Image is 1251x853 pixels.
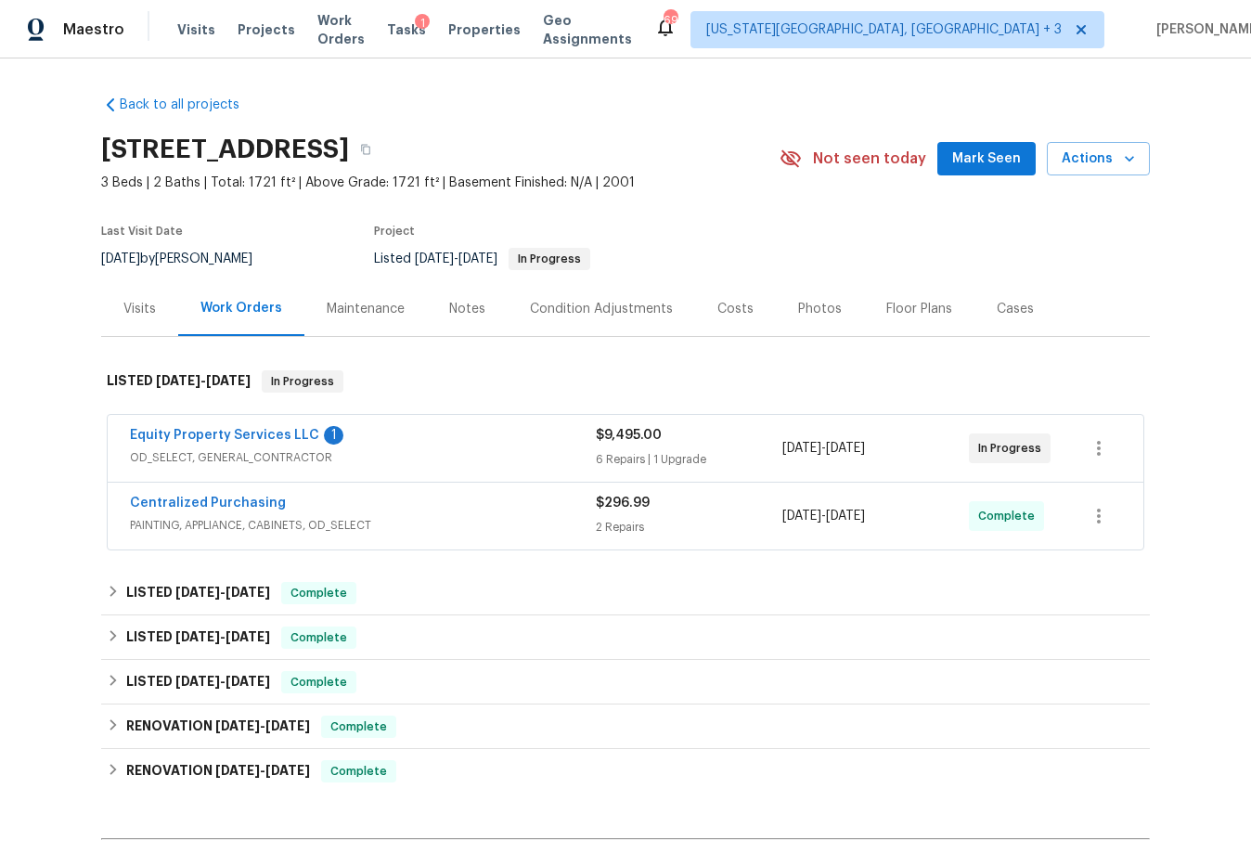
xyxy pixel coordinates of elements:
span: [DATE] [415,252,454,265]
span: [DATE] [175,675,220,688]
span: PAINTING, APPLIANCE, CABINETS, OD_SELECT [130,516,596,535]
span: [DATE] [206,374,251,387]
span: In Progress [510,253,588,265]
span: [DATE] [782,510,821,523]
span: [DATE] [265,764,310,777]
div: Condition Adjustments [530,300,673,318]
span: Complete [283,584,355,602]
span: In Progress [264,372,342,391]
h6: RENOVATION [126,760,310,782]
span: - [175,586,270,599]
h6: LISTED [126,671,270,693]
span: Work Orders [317,11,365,48]
span: Tasks [387,23,426,36]
span: [DATE] [226,675,270,688]
div: LISTED [DATE]-[DATE]In Progress [101,352,1150,411]
span: - [175,630,270,643]
span: Visits [177,20,215,39]
span: 3 Beds | 2 Baths | Total: 1721 ft² | Above Grade: 1721 ft² | Basement Finished: N/A | 2001 [101,174,780,192]
a: Equity Property Services LLC [130,429,319,442]
span: [US_STATE][GEOGRAPHIC_DATA], [GEOGRAPHIC_DATA] + 3 [706,20,1062,39]
div: RENOVATION [DATE]-[DATE]Complete [101,704,1150,749]
span: In Progress [978,439,1049,458]
span: [DATE] [175,630,220,643]
div: Visits [123,300,156,318]
span: $296.99 [596,497,650,510]
span: [DATE] [226,586,270,599]
span: - [156,374,251,387]
h6: RENOVATION [126,716,310,738]
span: - [175,675,270,688]
span: Last Visit Date [101,226,183,237]
div: 69 [664,11,677,30]
div: RENOVATION [DATE]-[DATE]Complete [101,749,1150,794]
span: Not seen today [813,149,926,168]
span: OD_SELECT, GENERAL_CONTRACTOR [130,448,596,467]
span: [DATE] [215,719,260,732]
span: [DATE] [156,374,200,387]
span: Complete [283,673,355,691]
button: Mark Seen [937,142,1036,176]
span: Geo Assignments [543,11,632,48]
span: [DATE] [265,719,310,732]
span: - [782,439,865,458]
span: Complete [978,507,1042,525]
h6: LISTED [126,627,270,649]
span: Maestro [63,20,124,39]
div: 1 [324,426,343,445]
div: 2 Repairs [596,518,782,536]
a: Centralized Purchasing [130,497,286,510]
div: Floor Plans [886,300,952,318]
div: LISTED [DATE]-[DATE]Complete [101,615,1150,660]
span: - [215,764,310,777]
button: Actions [1047,142,1150,176]
span: Mark Seen [952,148,1021,171]
span: Listed [374,252,590,265]
span: Actions [1062,148,1135,171]
span: Project [374,226,415,237]
div: 1 [415,14,430,32]
span: Complete [323,762,394,781]
span: [DATE] [458,252,497,265]
span: [DATE] [101,252,140,265]
div: LISTED [DATE]-[DATE]Complete [101,660,1150,704]
span: [DATE] [175,586,220,599]
div: by [PERSON_NAME] [101,248,275,270]
span: Properties [448,20,521,39]
div: Photos [798,300,842,318]
div: Cases [997,300,1034,318]
h2: [STREET_ADDRESS] [101,140,349,159]
div: Notes [449,300,485,318]
span: Complete [323,717,394,736]
div: Work Orders [200,299,282,317]
div: 6 Repairs | 1 Upgrade [596,450,782,469]
span: [DATE] [826,442,865,455]
span: [DATE] [782,442,821,455]
span: [DATE] [215,764,260,777]
span: - [215,719,310,732]
a: Back to all projects [101,96,279,114]
span: [DATE] [226,630,270,643]
div: Costs [717,300,754,318]
div: LISTED [DATE]-[DATE]Complete [101,571,1150,615]
h6: LISTED [126,582,270,604]
span: Complete [283,628,355,647]
span: [DATE] [826,510,865,523]
span: - [415,252,497,265]
span: Projects [238,20,295,39]
span: - [782,507,865,525]
div: Maintenance [327,300,405,318]
h6: LISTED [107,370,251,393]
button: Copy Address [349,133,382,166]
span: $9,495.00 [596,429,662,442]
